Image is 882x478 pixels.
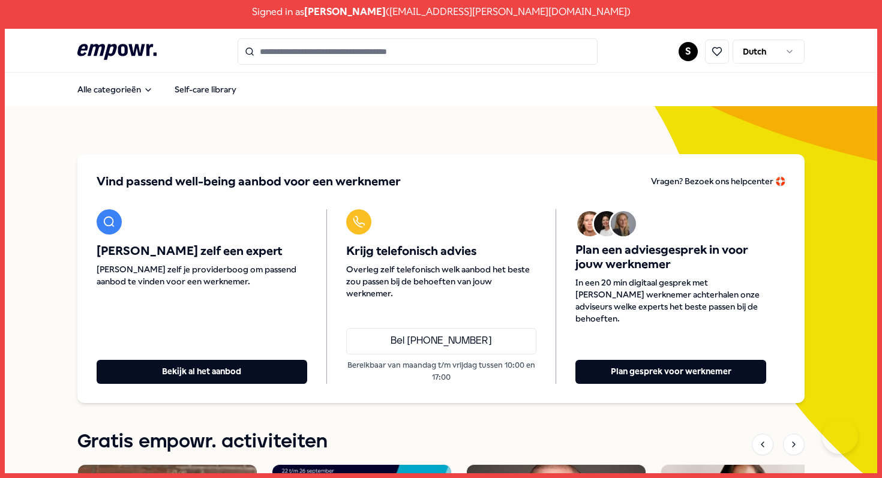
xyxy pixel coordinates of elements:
[575,360,766,384] button: Plan gesprek voor werknemer
[238,38,598,65] input: Search for products, categories or subcategories
[97,263,307,287] span: [PERSON_NAME] zelf je providerboog om passend aanbod te vinden voor een werknemer.
[97,173,401,190] span: Vind passend well-being aanbod voor een werknemer
[68,77,246,101] nav: Main
[611,211,636,236] img: Avatar
[97,244,307,258] span: [PERSON_NAME] zelf een expert
[651,176,785,186] span: Vragen? Bezoek ons helpcenter 🛟
[346,244,537,258] span: Krijg telefonisch advies
[346,328,537,354] a: Bel [PHONE_NUMBER]
[346,263,537,299] span: Overleg zelf telefonisch welk aanbod het beste zou passen bij de behoeften van jouw werknemer.
[77,427,328,457] h1: Gratis empowr. activiteiten
[822,418,858,454] iframe: Help Scout Beacon - Open
[575,243,766,272] span: Plan een adviesgesprek in voor jouw werknemer
[577,211,602,236] img: Avatar
[304,4,386,20] span: [PERSON_NAME]
[68,77,163,101] button: Alle categorieën
[594,211,619,236] img: Avatar
[575,276,766,324] span: In een 20 min digitaal gesprek met [PERSON_NAME] werknemer achterhalen onze adviseurs welke exper...
[651,173,785,190] a: Vragen? Bezoek ons helpcenter 🛟
[679,42,698,61] button: S
[97,360,307,384] button: Bekijk al het aanbod
[165,77,246,101] a: Self-care library
[346,359,537,384] p: Bereikbaar van maandag t/m vrijdag tussen 10:00 en 17:00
